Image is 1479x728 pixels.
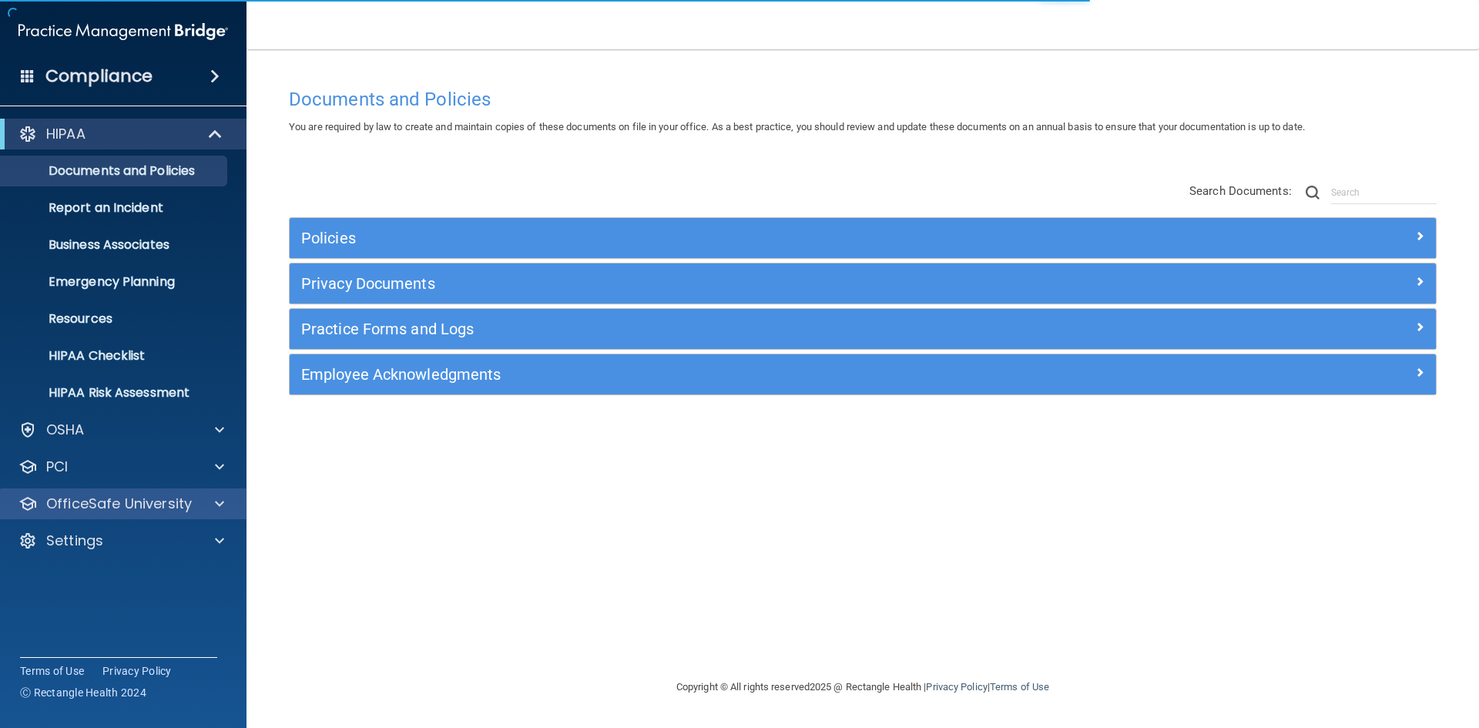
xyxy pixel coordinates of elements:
a: Policies [301,226,1424,250]
h5: Employee Acknowledgments [301,366,1138,383]
a: Terms of Use [20,663,84,679]
p: Business Associates [10,237,220,253]
p: HIPAA Risk Assessment [10,385,220,401]
h4: Compliance [45,65,153,87]
p: Resources [10,311,220,327]
p: Emergency Planning [10,274,220,290]
span: You are required by law to create and maintain copies of these documents on file in your office. ... [289,121,1305,133]
a: PCI [18,458,224,476]
div: Copyright © All rights reserved 2025 @ Rectangle Health | | [582,663,1144,712]
a: Privacy Policy [926,681,987,693]
p: Report an Incident [10,200,220,216]
h5: Privacy Documents [301,275,1138,292]
a: OSHA [18,421,224,439]
span: Ⓒ Rectangle Health 2024 [20,685,146,700]
p: OSHA [46,421,85,439]
a: Privacy Documents [301,271,1424,296]
a: HIPAA [18,125,223,143]
a: Employee Acknowledgments [301,362,1424,387]
h5: Practice Forms and Logs [301,320,1138,337]
a: Privacy Policy [102,663,172,679]
h5: Policies [301,230,1138,247]
p: Settings [46,532,103,550]
a: OfficeSafe University [18,495,224,513]
a: Practice Forms and Logs [301,317,1424,341]
a: Settings [18,532,224,550]
img: ic-search.3b580494.png [1306,186,1320,200]
h4: Documents and Policies [289,89,1437,109]
input: Search [1331,181,1437,204]
p: HIPAA [46,125,86,143]
p: Documents and Policies [10,163,220,179]
p: OfficeSafe University [46,495,192,513]
p: HIPAA Checklist [10,348,220,364]
span: Search Documents: [1189,184,1292,198]
p: PCI [46,458,68,476]
img: PMB logo [18,16,228,47]
a: Terms of Use [990,681,1049,693]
